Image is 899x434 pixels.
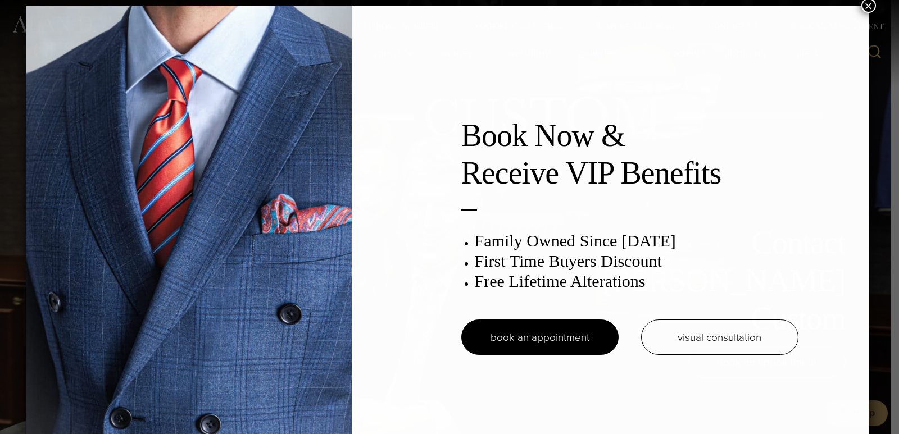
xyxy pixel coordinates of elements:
h3: First Time Buyers Discount [475,251,798,271]
h3: Free Lifetime Alterations [475,271,798,291]
span: Help [25,8,48,18]
a: visual consultation [641,319,798,355]
h3: Family Owned Since [DATE] [475,231,798,251]
a: book an appointment [461,319,619,355]
h2: Book Now & Receive VIP Benefits [461,117,798,192]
